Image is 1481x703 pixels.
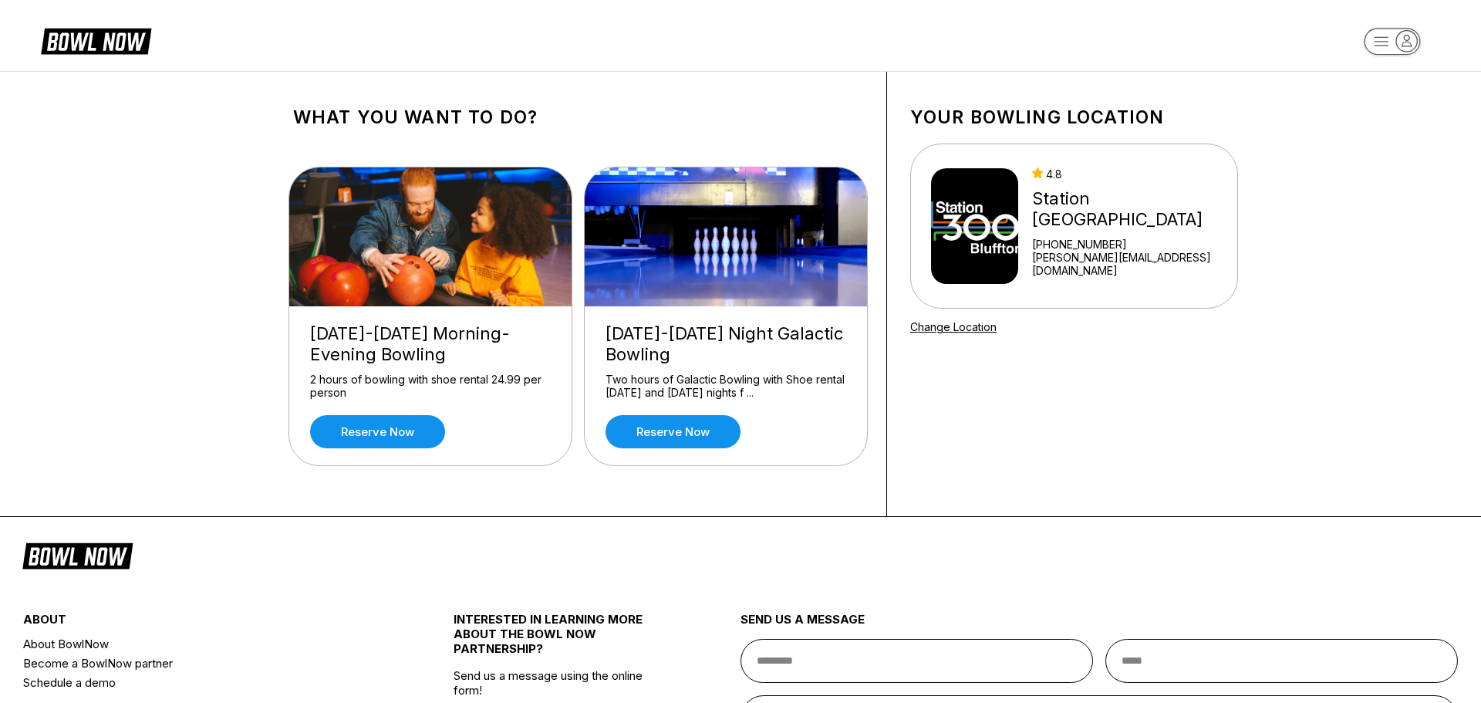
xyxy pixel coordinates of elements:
[23,673,382,692] a: Schedule a demo
[310,415,445,448] a: Reserve now
[1032,167,1231,181] div: 4.8
[310,323,551,365] div: [DATE]-[DATE] Morning-Evening Bowling
[23,612,382,634] div: about
[23,654,382,673] a: Become a BowlNow partner
[454,612,669,668] div: INTERESTED IN LEARNING MORE ABOUT THE BOWL NOW PARTNERSHIP?
[1032,188,1231,230] div: Station [GEOGRAPHIC_DATA]
[606,373,846,400] div: Two hours of Galactic Bowling with Shoe rental [DATE] and [DATE] nights f ...
[606,415,740,448] a: Reserve now
[740,612,1458,639] div: send us a message
[585,167,869,306] img: Friday-Saturday Night Galactic Bowling
[1032,251,1231,277] a: [PERSON_NAME][EMAIL_ADDRESS][DOMAIN_NAME]
[1032,238,1231,251] div: [PHONE_NUMBER]
[910,106,1238,128] h1: Your bowling location
[289,167,573,306] img: Friday-Sunday Morning-Evening Bowling
[606,323,846,365] div: [DATE]-[DATE] Night Galactic Bowling
[293,106,863,128] h1: What you want to do?
[310,373,551,400] div: 2 hours of bowling with shoe rental 24.99 per person
[23,634,382,654] a: About BowlNow
[931,168,1018,284] img: Station 300 Bluffton
[910,320,997,333] a: Change Location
